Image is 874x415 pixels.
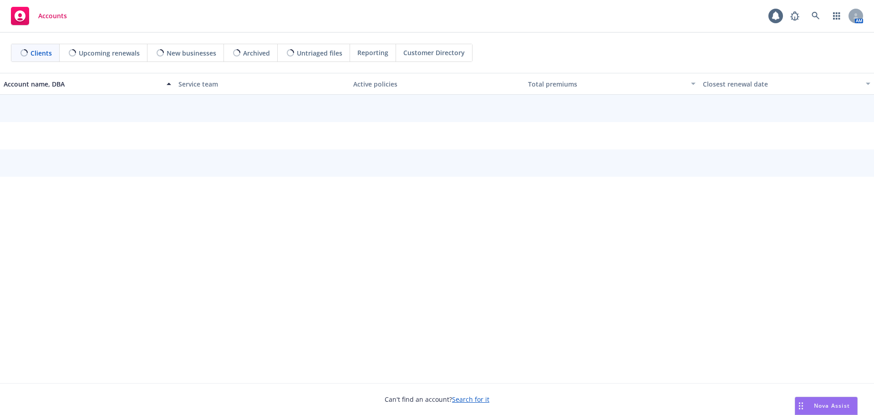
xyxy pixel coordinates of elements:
div: Account name, DBA [4,79,161,89]
div: Drag to move [795,397,807,415]
span: Nova Assist [814,402,850,410]
span: Can't find an account? [385,395,489,404]
a: Accounts [7,3,71,29]
span: Clients [30,48,52,58]
a: Search [807,7,825,25]
button: Closest renewal date [699,73,874,95]
div: Active policies [353,79,521,89]
button: Service team [175,73,350,95]
a: Report a Bug [786,7,804,25]
span: Archived [243,48,270,58]
span: Customer Directory [403,48,465,57]
span: Accounts [38,12,67,20]
span: New businesses [167,48,216,58]
a: Switch app [828,7,846,25]
div: Closest renewal date [703,79,860,89]
span: Reporting [357,48,388,57]
div: Service team [178,79,346,89]
button: Active policies [350,73,524,95]
span: Untriaged files [297,48,342,58]
div: Total premiums [528,79,686,89]
a: Search for it [452,395,489,404]
span: Upcoming renewals [79,48,140,58]
button: Nova Assist [795,397,858,415]
button: Total premiums [524,73,699,95]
